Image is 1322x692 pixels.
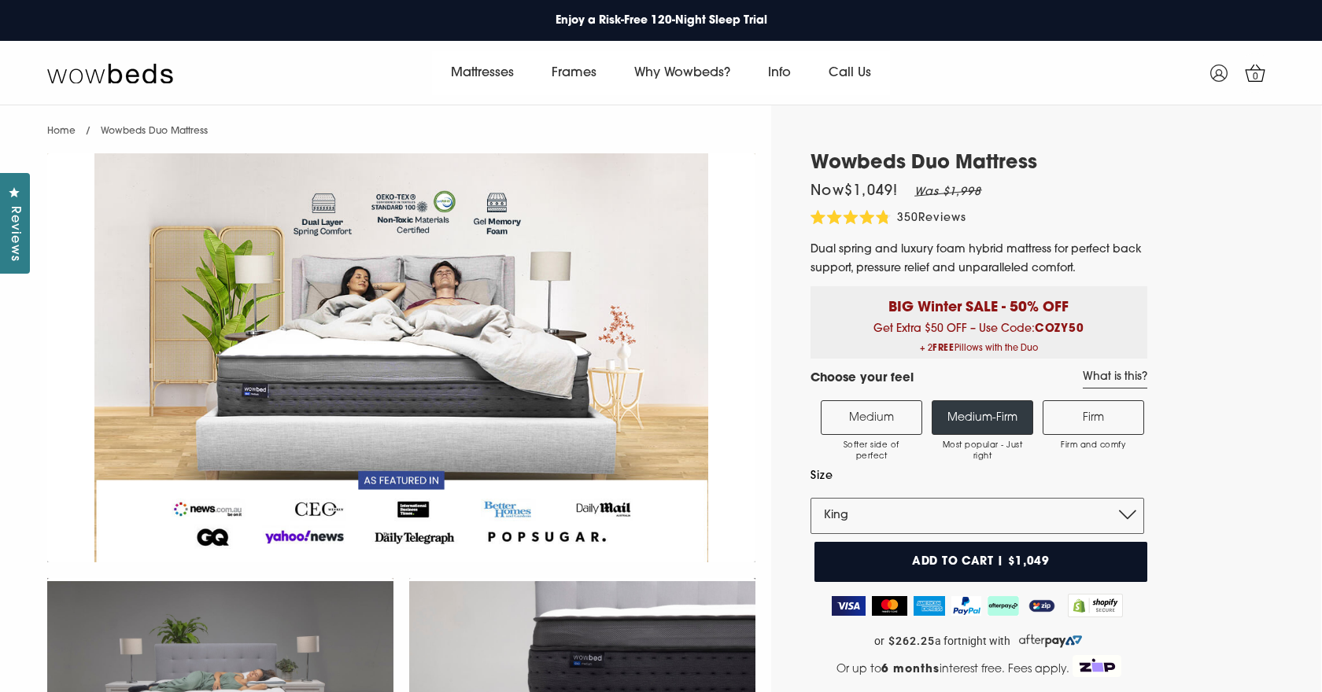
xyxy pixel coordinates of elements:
[1043,400,1144,435] label: Firm
[822,323,1136,359] span: Get Extra $50 OFF – Use Code:
[1083,370,1147,388] a: What is this?
[1235,53,1275,93] a: 0
[811,370,914,388] h4: Choose your feel
[935,635,1010,648] span: a fortnight with
[914,596,946,616] img: American Express Logo
[1025,596,1058,616] img: ZipPay Logo
[874,635,884,648] span: or
[822,339,1136,359] span: + 2 Pillows with the Duo
[940,440,1025,462] span: Most popular - Just right
[832,596,866,616] img: Visa Logo
[821,400,922,435] label: Medium
[749,51,810,95] a: Info
[533,51,615,95] a: Frames
[548,5,775,37] a: Enjoy a Risk-Free 120-Night Sleep Trial
[4,206,24,262] span: Reviews
[615,51,749,95] a: Why Wowbeds?
[811,244,1142,274] span: Dual spring and luxury foam hybrid mattress for perfect back support, pressure relief and unparal...
[951,596,981,616] img: PayPal Logo
[881,664,940,675] strong: 6 months
[86,127,90,136] span: /
[47,62,173,84] img: Wow Beds Logo
[47,105,208,145] nav: breadcrumbs
[810,51,890,95] a: Call Us
[932,344,955,353] b: FREE
[888,635,935,648] strong: $262.25
[811,466,1144,486] label: Size
[1068,594,1123,617] img: Shopify secure badge
[811,153,1147,175] h1: Wowbeds Duo Mattress
[897,212,918,224] span: 350
[432,51,533,95] a: Mattresses
[811,185,899,199] span: Now $1,049 !
[47,127,76,136] a: Home
[101,127,208,136] span: Wowbeds Duo Mattress
[822,286,1136,318] p: BIG Winter SALE - 50% OFF
[811,629,1147,653] a: or $262.25 a fortnight with
[836,664,1069,675] span: Or up to interest free. Fees apply.
[1073,655,1121,677] img: Zip Logo
[1035,323,1085,335] b: COZY50
[829,440,914,462] span: Softer side of perfect
[1248,69,1264,85] span: 0
[914,186,982,198] em: Was $1,998
[932,400,1033,435] label: Medium-Firm
[1051,440,1136,451] span: Firm and comfy
[814,542,1147,582] button: Add to cart | $1,049
[988,596,1019,616] img: AfterPay Logo
[872,596,907,616] img: MasterCard Logo
[811,210,966,228] div: 350Reviews
[918,212,966,224] span: Reviews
